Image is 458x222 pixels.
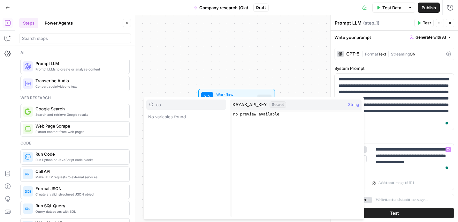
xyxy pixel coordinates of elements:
[407,33,454,41] button: Generate with AI
[362,50,365,57] span: |
[20,140,130,146] div: Code
[346,52,359,56] div: GPT-5
[22,35,128,41] input: Search steps
[410,52,416,56] span: ON
[20,95,130,101] div: Web research
[391,52,410,56] span: Streaming
[372,3,405,13] button: Test Data
[35,185,124,192] span: Format JSON
[35,168,124,174] span: Call API
[146,112,226,122] p: No variables found
[199,4,248,11] span: Company research (Ola)
[35,60,124,67] span: Prompt LLM
[382,4,401,11] span: Test Data
[156,101,223,108] input: Search
[423,20,431,26] span: Test
[35,157,124,162] span: Run Python or JavaScript code blocks
[35,203,124,209] span: Run SQL Query
[418,3,440,13] button: Publish
[334,208,454,218] button: Test
[363,20,379,26] span: ( step_1 )
[257,94,271,101] div: Inputs
[422,4,436,11] span: Publish
[216,92,254,98] span: Workflow
[372,144,454,174] div: To enrich screen reader interactions, please activate Accessibility in Grammarly extension settings
[35,84,124,89] span: Convert audio/video to text
[35,78,124,84] span: Transcribe Audio
[331,31,458,44] div: Write your prompt
[416,34,446,40] span: Generate with AI
[386,50,391,57] span: |
[365,52,378,56] span: Format
[256,5,266,11] span: Draft
[177,89,296,107] div: WorkflowInput SettingsInputs
[35,129,124,134] span: Extract content from web pages
[378,52,386,56] span: Text
[414,19,434,27] button: Test
[348,101,359,108] span: String
[41,18,77,28] button: Power Agents
[35,151,124,157] span: Run Code
[19,18,38,28] button: Steps
[35,192,124,197] span: Create a valid, structured JSON object
[334,65,454,71] label: System Prompt
[20,50,130,56] div: Ai
[390,210,399,216] span: Test
[35,174,124,180] span: Make HTTP requests to external services
[35,67,124,72] span: Prompt LLMs to create or analyze content
[335,20,362,26] textarea: Prompt LLM
[35,106,124,112] span: Google Search
[335,74,454,130] div: To enrich screen reader interactions, please activate Accessibility in Grammarly extension settings
[270,101,286,108] div: Secret
[233,101,267,108] span: KAYAK_API_KEY
[190,3,252,13] button: Company research (Ola)
[35,123,124,129] span: Web Page Scrape
[334,135,454,142] label: Chat
[35,112,124,117] span: Search and retrieve Google results
[35,209,124,214] span: Query databases with SQL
